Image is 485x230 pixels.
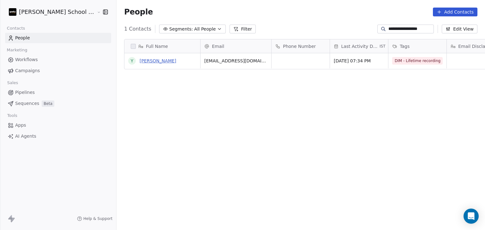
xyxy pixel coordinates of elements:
span: [PERSON_NAME] School of Finance LLP [19,8,95,16]
div: Tags [388,39,446,53]
span: Contacts [4,24,28,33]
a: [PERSON_NAME] [140,58,176,63]
span: People [15,35,30,41]
span: 1 Contacts [124,25,151,33]
span: [DATE] 07:34 PM [334,58,384,64]
span: Tags [400,43,410,49]
a: People [5,33,111,43]
button: Add Contacts [433,8,477,16]
span: Full Name [146,43,168,49]
span: Beta [42,101,54,107]
div: Full Name [124,39,200,53]
button: Edit View [442,25,477,33]
div: Y [131,58,134,64]
span: [EMAIL_ADDRESS][DOMAIN_NAME] [204,58,267,64]
span: Campaigns [15,67,40,74]
div: grid [124,53,201,227]
span: Tools [4,111,20,120]
div: Last Activity DateIST [330,39,388,53]
div: Open Intercom Messenger [464,209,479,224]
span: Sequences [15,100,39,107]
img: Zeeshan%20Neck%20Print%20Dark.png [9,8,16,16]
a: Workflows [5,55,111,65]
span: Email [212,43,224,49]
a: Campaigns [5,66,111,76]
a: Pipelines [5,87,111,98]
span: Pipelines [15,89,35,96]
div: Email [201,39,271,53]
span: Segments: [169,26,193,32]
span: Sales [4,78,21,88]
span: Marketing [4,45,30,55]
span: Workflows [15,56,38,63]
span: All People [194,26,216,32]
button: [PERSON_NAME] School of Finance LLP [8,7,92,17]
span: Help & Support [83,216,112,221]
span: People [124,7,153,17]
a: Help & Support [77,216,112,221]
a: AI Agents [5,131,111,141]
span: Last Activity Date [341,43,378,49]
a: SequencesBeta [5,98,111,109]
span: Phone Number [283,43,316,49]
span: Apps [15,122,26,129]
span: AI Agents [15,133,36,140]
button: Filter [230,25,256,33]
span: IST [380,44,386,49]
div: Phone Number [272,39,330,53]
span: DIM - Lifetime recording [392,57,443,65]
a: Apps [5,120,111,130]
